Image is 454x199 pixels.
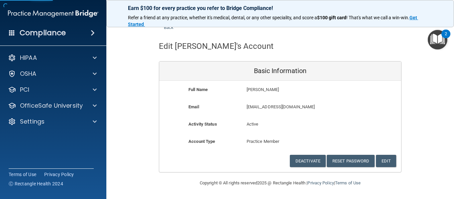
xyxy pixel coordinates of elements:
[8,70,97,78] a: OSHA
[346,15,409,20] span: ! That's what we call a win-win.
[188,139,215,144] b: Account Type
[445,34,447,43] div: 2
[188,87,208,92] b: Full Name
[164,17,173,30] a: Back
[8,102,97,110] a: OfficeSafe University
[428,30,447,50] button: Open Resource Center, 2 new notifications
[159,172,401,194] div: Copyright © All rights reserved 2025 @ Rectangle Health | |
[376,155,396,167] button: Edit
[188,122,217,127] b: Activity Status
[20,118,45,126] p: Settings
[128,5,432,11] p: Earn $100 for every practice you refer to Bridge Compliance!
[188,104,199,109] b: Email
[247,103,353,111] p: [EMAIL_ADDRESS][DOMAIN_NAME]
[247,120,314,128] p: Active
[159,42,274,50] h4: Edit [PERSON_NAME]'s Account
[247,138,314,146] p: Practice Member
[9,171,36,178] a: Terms of Use
[8,118,97,126] a: Settings
[128,15,317,20] span: Refer a friend at any practice, whether it's medical, dental, or any other speciality, and score a
[20,70,37,78] p: OSHA
[247,86,353,94] p: [PERSON_NAME]
[335,180,361,185] a: Terms of Use
[307,180,334,185] a: Privacy Policy
[20,102,83,110] p: OfficeSafe University
[159,61,401,81] div: Basic Information
[290,155,326,167] button: Deactivate
[20,86,29,94] p: PCI
[8,54,97,62] a: HIPAA
[317,15,346,20] strong: $100 gift card
[44,171,74,178] a: Privacy Policy
[9,180,63,187] span: Ⓒ Rectangle Health 2024
[8,7,98,20] img: PMB logo
[8,86,97,94] a: PCI
[20,54,37,62] p: HIPAA
[128,15,418,27] a: Get Started
[20,28,66,38] h4: Compliance
[327,155,375,167] button: Reset Password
